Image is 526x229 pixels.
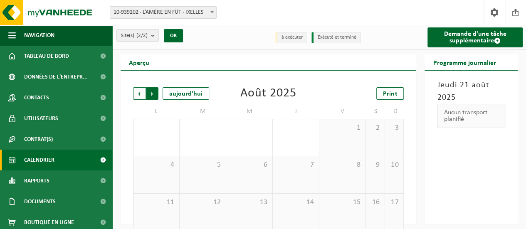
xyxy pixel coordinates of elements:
[376,87,404,100] a: Print
[366,104,385,119] td: S
[138,198,175,207] span: 11
[110,6,217,19] span: 10-939202 - L’AMÈRE EN FÛT - IXELLES
[275,32,307,43] li: à exécuter
[389,198,400,207] span: 17
[138,160,175,170] span: 4
[437,79,505,104] h3: Jeudi 21 août 2025
[324,123,361,133] span: 1
[24,150,54,170] span: Calendrier
[116,29,159,42] button: Site(s)(2/2)
[164,29,183,42] button: OK
[180,104,226,119] td: M
[163,87,209,100] div: aujourd'hui
[370,160,380,170] span: 9
[121,54,158,70] h2: Aperçu
[226,104,273,119] td: M
[24,66,88,87] span: Données de l'entrepr...
[319,104,366,119] td: V
[277,160,315,170] span: 7
[24,191,56,212] span: Documents
[437,104,505,128] div: Aucun transport planifié
[110,7,216,18] span: 10-939202 - L’AMÈRE EN FÛT - IXELLES
[146,87,158,100] span: Suivant
[133,104,180,119] td: L
[24,108,58,129] span: Utilisateurs
[24,170,49,191] span: Rapports
[230,160,268,170] span: 6
[133,87,146,100] span: Précédent
[311,32,361,43] li: Exécuté et terminé
[385,104,404,119] td: D
[136,33,148,38] count: (2/2)
[273,104,319,119] td: J
[184,160,222,170] span: 5
[24,46,69,66] span: Tableau de bord
[184,198,222,207] span: 12
[324,160,361,170] span: 8
[389,160,400,170] span: 10
[24,87,49,108] span: Contacts
[121,30,148,42] span: Site(s)
[370,198,380,207] span: 16
[240,87,296,100] div: Août 2025
[324,198,361,207] span: 15
[230,198,268,207] span: 13
[24,25,54,46] span: Navigation
[425,54,504,70] h2: Programme journalier
[383,91,397,97] span: Print
[389,123,400,133] span: 3
[427,27,523,47] a: Demande d'une tâche supplémentaire
[277,198,315,207] span: 14
[370,123,380,133] span: 2
[24,129,53,150] span: Contrat(s)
